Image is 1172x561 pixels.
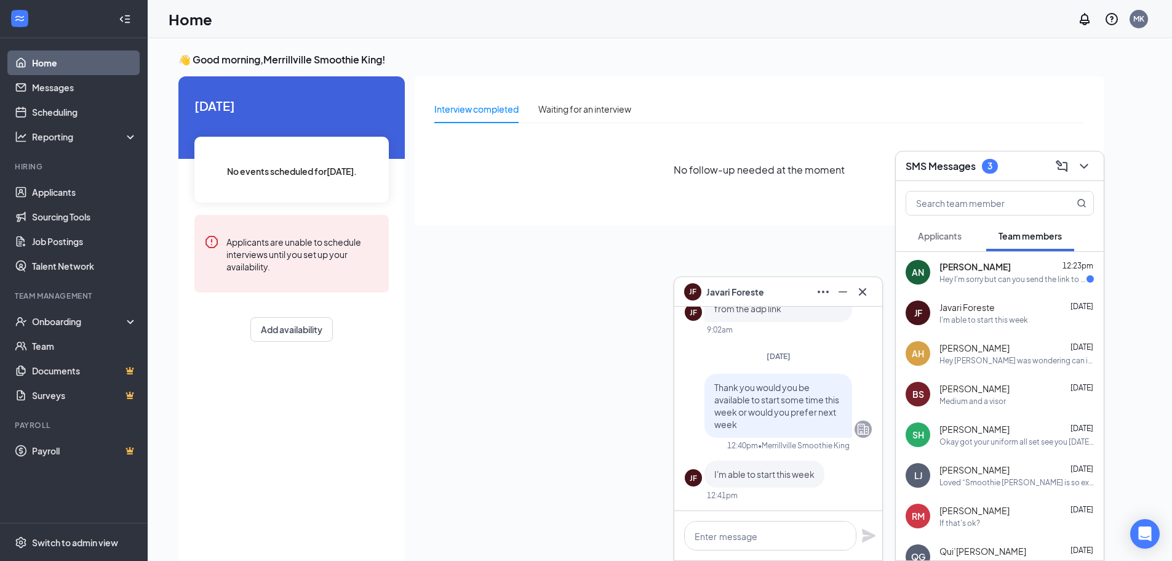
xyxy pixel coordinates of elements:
div: Reporting [32,131,138,143]
div: Hey [PERSON_NAME] was wondering can it be possible for the week of [DATE]-[DATE] can my schedule ... [939,355,1094,366]
div: Medium and a visor [939,396,1006,406]
button: Add availability [250,317,333,342]
span: Javari Foreste [939,301,995,313]
div: AN [912,266,924,278]
span: Applicants [918,230,962,241]
span: [DATE] [1070,424,1093,433]
svg: Analysis [15,131,27,143]
span: [DATE] [1070,505,1093,514]
svg: Notifications [1077,12,1092,26]
div: 12:40pm [727,440,758,451]
a: Scheduling [32,100,137,124]
svg: Company [856,422,871,437]
div: 3 [987,161,992,171]
svg: QuestionInfo [1104,12,1119,26]
div: JF [690,307,697,318]
a: Messages [32,75,137,100]
svg: Collapse [119,13,131,25]
span: No follow-up needed at the moment [674,162,845,177]
svg: Ellipses [816,285,831,299]
span: No events scheduled for [DATE] . [227,164,357,178]
div: LJ [914,469,922,482]
a: Job Postings [32,229,137,254]
span: [PERSON_NAME] [939,464,1010,476]
span: [DATE] [1070,546,1093,555]
span: [PERSON_NAME] [939,260,1011,273]
svg: Cross [855,285,870,299]
span: [DATE] [1070,464,1093,474]
div: Team Management [15,291,135,301]
span: • Merrillville Smoothie King [758,440,850,451]
span: Team members [999,230,1062,241]
div: Applicants are unable to schedule interviews until you set up your availability. [226,235,379,273]
a: Team [32,334,137,358]
div: JF [690,473,697,483]
div: If that's ok? [939,518,980,528]
button: Cross [853,282,872,302]
svg: ChevronDown [1077,159,1091,174]
div: Interview completed [434,102,519,116]
div: 12:41pm [707,490,738,501]
svg: UserCheck [15,315,27,328]
span: I'm able to start this week [714,469,815,480]
svg: MagnifyingGlass [1077,198,1086,208]
div: Hey I'm sorry but can you send the link to [EMAIL_ADDRESS][DOMAIN_NAME] [939,274,1086,285]
a: Sourcing Tools [32,204,137,229]
span: Javari Foreste [706,285,764,299]
svg: Error [204,235,219,249]
span: [PERSON_NAME] [939,342,1010,354]
span: [DATE] [767,352,791,361]
div: I'm able to start this week [939,315,1028,325]
input: Search team member [906,192,1052,215]
div: BS [912,388,924,400]
a: Applicants [32,180,137,204]
div: Loved “Smoothie [PERSON_NAME] is so excited for you to join our team! Do you know anyone else who... [939,477,1094,488]
svg: WorkstreamLogo [14,12,26,25]
h1: Home [169,9,212,30]
div: Switch to admin view [32,536,118,549]
h3: SMS Messages [906,159,976,173]
button: Minimize [833,282,853,302]
span: [PERSON_NAME] [939,423,1010,435]
a: SurveysCrown [32,383,137,408]
div: Open Intercom Messenger [1130,519,1160,549]
div: Onboarding [32,315,127,328]
svg: Settings [15,536,27,549]
div: Payroll [15,420,135,430]
button: ChevronDown [1074,156,1094,176]
a: Home [32,50,137,75]
span: 12:23pm [1062,261,1093,270]
span: [PERSON_NAME] [939,504,1010,517]
button: Ellipses [813,282,833,302]
span: [DATE] [1070,342,1093,352]
div: SH [912,429,924,441]
div: RM [912,510,925,522]
div: Hiring [15,161,135,172]
span: Qui’[PERSON_NAME] [939,545,1026,557]
span: [DATE] [1070,383,1093,392]
a: PayrollCrown [32,438,137,463]
svg: Minimize [835,285,850,299]
svg: Plane [861,528,876,543]
h3: 👋 Good morning, Merrillville Smoothie King ! [178,53,1104,67]
a: DocumentsCrown [32,358,137,383]
span: [DATE] [194,96,389,115]
div: MK [1133,14,1144,24]
div: Waiting for an interview [538,102,631,116]
a: Talent Network [32,254,137,278]
span: [DATE] [1070,302,1093,311]
div: JF [914,307,922,319]
div: Okay got your uniform all set see you [DATE] ! [939,437,1094,447]
svg: ComposeMessage [1054,159,1069,174]
div: AH [912,347,924,360]
span: [PERSON_NAME] [939,382,1010,395]
div: 9:02am [707,325,733,335]
button: ComposeMessage [1052,156,1072,176]
span: Thank you would you be available to start some time this week or would you prefer next week [714,382,839,430]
